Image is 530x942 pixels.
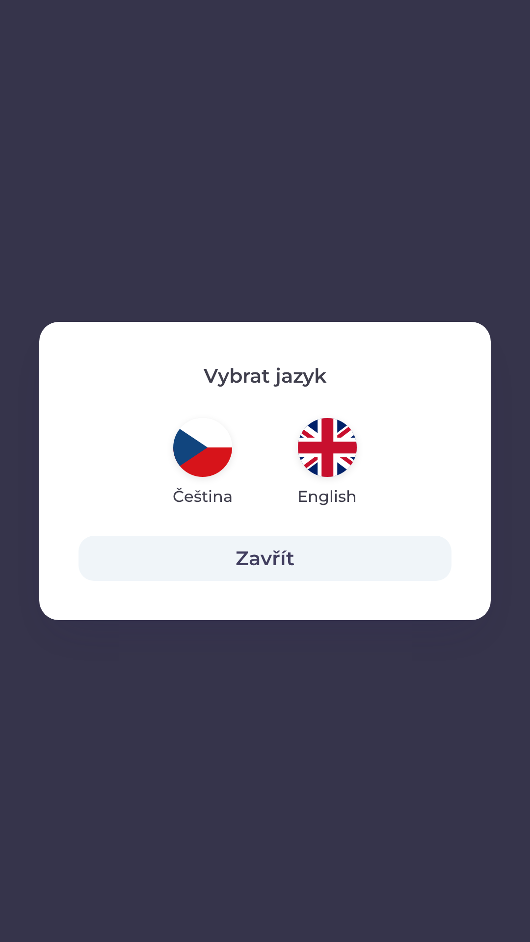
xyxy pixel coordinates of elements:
img: en flag [298,418,357,477]
p: Vybrat jazyk [79,361,451,391]
img: cs flag [173,418,232,477]
button: Zavřít [79,536,451,581]
p: English [297,485,357,508]
button: English [274,410,380,516]
p: Čeština [173,485,233,508]
button: Čeština [149,410,256,516]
